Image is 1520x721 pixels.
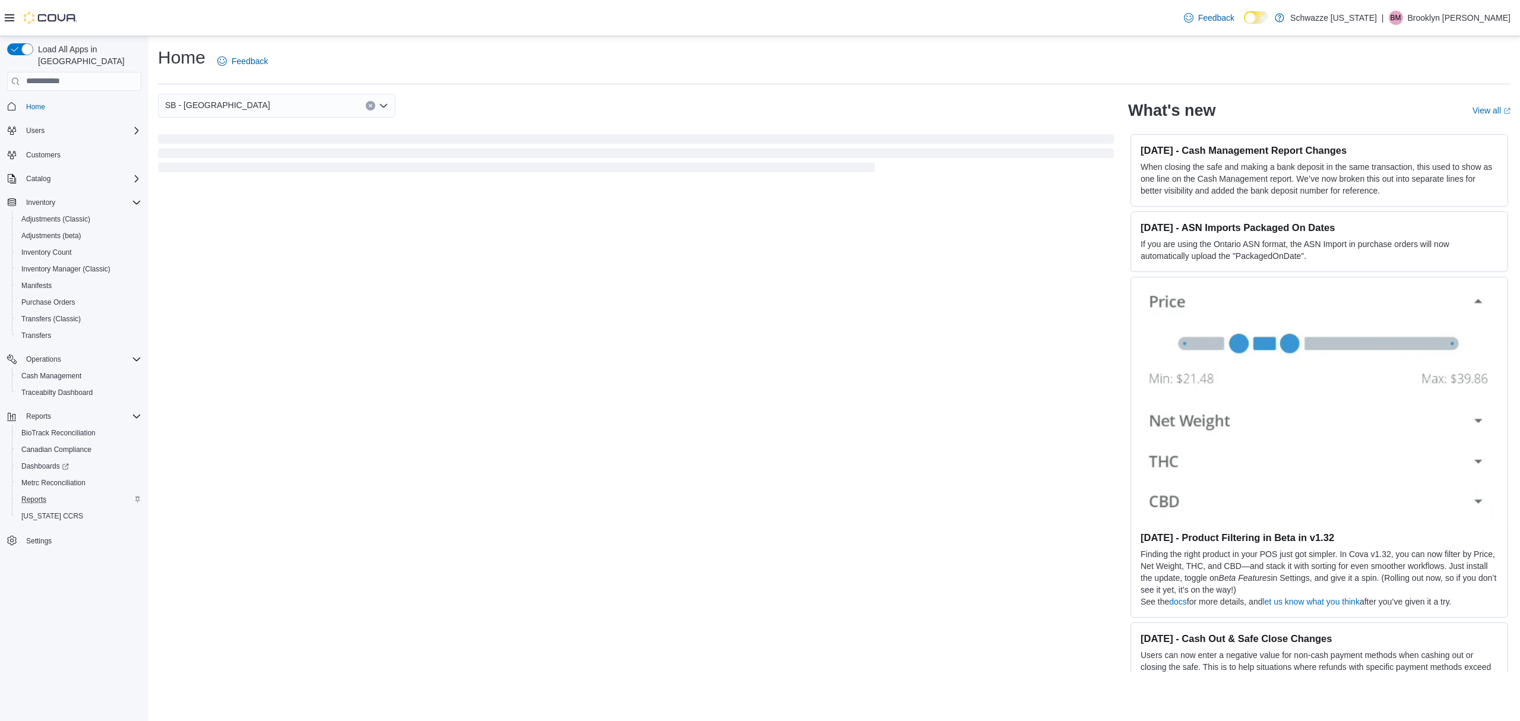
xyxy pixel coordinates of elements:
[21,195,141,210] span: Inventory
[17,279,141,293] span: Manifests
[1141,532,1498,543] h3: [DATE] - Product Filtering in Beta in v1.32
[21,195,60,210] button: Inventory
[21,478,85,488] span: Metrc Reconciliation
[12,508,146,524] button: [US_STATE] CCRS
[26,536,52,546] span: Settings
[21,248,72,257] span: Inventory Count
[26,150,61,160] span: Customers
[2,351,146,368] button: Operations
[17,459,141,473] span: Dashboards
[21,281,52,290] span: Manifests
[26,102,45,112] span: Home
[17,328,141,343] span: Transfers
[21,409,56,423] button: Reports
[12,475,146,491] button: Metrc Reconciliation
[17,229,141,243] span: Adjustments (beta)
[21,100,50,114] a: Home
[21,388,93,397] span: Traceabilty Dashboard
[17,229,86,243] a: Adjustments (beta)
[17,385,97,400] a: Traceabilty Dashboard
[1244,11,1269,24] input: Dark Mode
[21,495,46,504] span: Reports
[26,355,61,364] span: Operations
[1179,6,1239,30] a: Feedback
[1391,11,1401,25] span: BM
[1389,11,1403,25] div: Brooklyn Michele Carlton
[17,295,80,309] a: Purchase Orders
[21,314,81,324] span: Transfers (Classic)
[21,428,96,438] span: BioTrack Reconciliation
[12,311,146,327] button: Transfers (Classic)
[158,46,205,69] h1: Home
[17,262,141,276] span: Inventory Manager (Classic)
[21,445,91,454] span: Canadian Compliance
[26,198,55,207] span: Inventory
[17,212,141,226] span: Adjustments (Classic)
[17,245,141,260] span: Inventory Count
[21,409,141,423] span: Reports
[1141,144,1498,156] h3: [DATE] - Cash Management Report Changes
[21,352,66,366] button: Operations
[1141,161,1498,197] p: When closing the safe and making a bank deposit in the same transaction, this used to show as one...
[12,244,146,261] button: Inventory Count
[17,492,141,507] span: Reports
[2,532,146,549] button: Settings
[1141,238,1498,262] p: If you are using the Ontario ASN format, the ASN Import in purchase orders will now automatically...
[17,459,74,473] a: Dashboards
[21,172,141,186] span: Catalog
[1128,101,1215,120] h2: What's new
[26,412,51,421] span: Reports
[2,146,146,163] button: Customers
[1198,12,1234,24] span: Feedback
[1141,596,1498,608] p: See the for more details, and after you’ve given it a try.
[21,533,141,548] span: Settings
[21,264,110,274] span: Inventory Manager (Classic)
[17,442,141,457] span: Canadian Compliance
[7,93,141,580] nav: Complex example
[1382,11,1384,25] p: |
[2,98,146,115] button: Home
[17,385,141,400] span: Traceabilty Dashboard
[21,371,81,381] span: Cash Management
[2,170,146,187] button: Catalog
[232,55,268,67] span: Feedback
[26,174,50,184] span: Catalog
[21,534,56,548] a: Settings
[33,43,141,67] span: Load All Apps in [GEOGRAPHIC_DATA]
[17,476,141,490] span: Metrc Reconciliation
[1262,597,1359,606] a: let us know what you think
[12,491,146,508] button: Reports
[12,211,146,227] button: Adjustments (Classic)
[366,101,375,110] button: Clear input
[1290,11,1377,25] p: Schwazze [US_STATE]
[17,426,100,440] a: BioTrack Reconciliation
[21,99,141,114] span: Home
[12,277,146,294] button: Manifests
[1141,548,1498,596] p: Finding the right product in your POS just got simpler. In Cova v1.32, you can now filter by Pric...
[21,172,55,186] button: Catalog
[213,49,273,73] a: Feedback
[12,441,146,458] button: Canadian Compliance
[17,312,85,326] a: Transfers (Classic)
[21,511,83,521] span: [US_STATE] CCRS
[17,476,90,490] a: Metrc Reconciliation
[2,194,146,211] button: Inventory
[21,214,90,224] span: Adjustments (Classic)
[17,426,141,440] span: BioTrack Reconciliation
[17,262,115,276] a: Inventory Manager (Classic)
[12,458,146,475] a: Dashboards
[12,261,146,277] button: Inventory Manager (Classic)
[1141,633,1498,644] h3: [DATE] - Cash Out & Safe Close Changes
[12,227,146,244] button: Adjustments (beta)
[1169,597,1187,606] a: docs
[17,212,95,226] a: Adjustments (Classic)
[12,368,146,384] button: Cash Management
[21,298,75,307] span: Purchase Orders
[2,122,146,139] button: Users
[12,425,146,441] button: BioTrack Reconciliation
[17,369,86,383] a: Cash Management
[17,442,96,457] a: Canadian Compliance
[21,331,51,340] span: Transfers
[1141,222,1498,233] h3: [DATE] - ASN Imports Packaged On Dates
